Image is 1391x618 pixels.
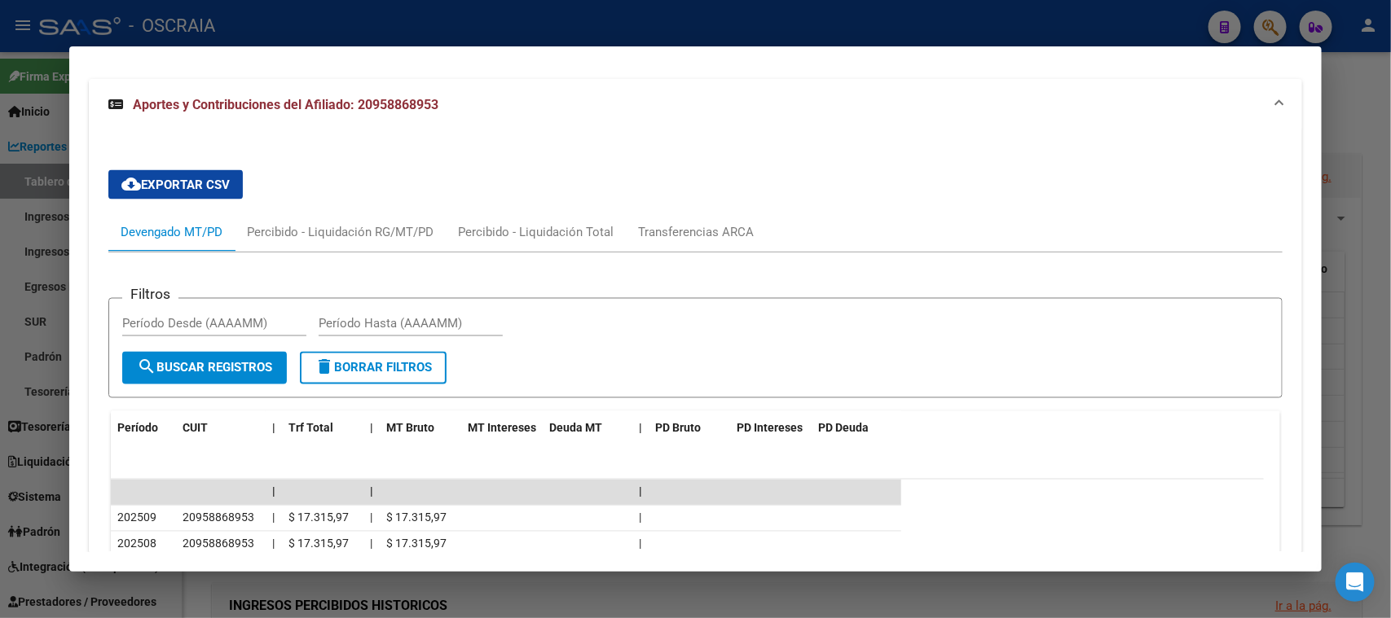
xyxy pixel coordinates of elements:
[300,352,447,384] button: Borrar Filtros
[543,411,632,446] datatable-header-cell: Deuda MT
[632,411,649,446] datatable-header-cell: |
[639,422,642,435] span: |
[638,223,754,241] div: Transferencias ARCA
[737,422,803,435] span: PD Intereses
[370,422,373,435] span: |
[812,411,901,446] datatable-header-cell: PD Deuda
[370,537,372,550] span: |
[363,411,380,446] datatable-header-cell: |
[818,422,869,435] span: PD Deuda
[247,223,434,241] div: Percibido - Liquidación RG/MT/PD
[315,361,432,375] span: Borrar Filtros
[370,485,373,498] span: |
[137,357,156,377] mat-icon: search
[121,223,222,241] div: Devengado MT/PD
[272,485,275,498] span: |
[272,537,275,550] span: |
[315,357,334,377] mat-icon: delete
[458,223,614,241] div: Percibido - Liquidación Total
[461,411,543,446] datatable-header-cell: MT Intereses
[121,174,141,194] mat-icon: cloud_download
[1336,563,1375,602] div: Open Intercom Messenger
[117,537,156,550] span: 202508
[122,286,178,304] h3: Filtros
[133,97,438,112] span: Aportes y Contribuciones del Afiliado: 20958868953
[639,511,641,524] span: |
[639,537,641,550] span: |
[176,411,266,446] datatable-header-cell: CUIT
[730,411,812,446] datatable-header-cell: PD Intereses
[183,422,208,435] span: CUIT
[121,178,230,192] span: Exportar CSV
[468,422,536,435] span: MT Intereses
[639,485,642,498] span: |
[137,361,272,375] span: Buscar Registros
[386,537,447,550] span: $ 17.315,97
[380,411,461,446] datatable-header-cell: MT Bruto
[111,411,176,446] datatable-header-cell: Período
[655,422,701,435] span: PD Bruto
[89,79,1301,131] mat-expansion-panel-header: Aportes y Contribuciones del Afiliado: 20958868953
[370,511,372,524] span: |
[282,411,363,446] datatable-header-cell: Trf Total
[117,422,158,435] span: Período
[288,422,333,435] span: Trf Total
[183,511,254,524] span: 20958868953
[288,511,349,524] span: $ 17.315,97
[386,511,447,524] span: $ 17.315,97
[122,352,287,384] button: Buscar Registros
[386,422,434,435] span: MT Bruto
[272,422,275,435] span: |
[108,170,243,199] button: Exportar CSV
[649,411,730,446] datatable-header-cell: PD Bruto
[272,511,275,524] span: |
[549,422,602,435] span: Deuda MT
[183,537,254,550] span: 20958868953
[117,511,156,524] span: 202509
[266,411,282,446] datatable-header-cell: |
[288,537,349,550] span: $ 17.315,97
